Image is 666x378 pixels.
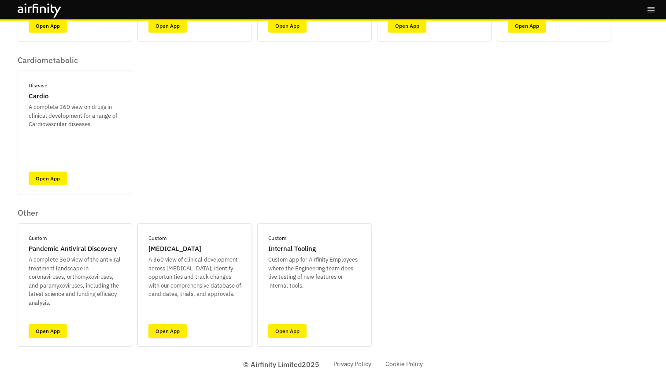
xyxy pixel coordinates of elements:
[508,19,546,33] a: Open App
[385,359,423,369] a: Cookie Policy
[148,255,241,299] p: A 360 view of clinical development across [MEDICAL_DATA]; identify opportunities and track change...
[18,56,132,65] p: Cardiometabolic
[268,324,307,338] a: Open App
[243,359,319,370] p: © Airfinity Limited 2025
[268,244,316,254] p: Internal Tooling
[29,19,67,33] a: Open App
[29,91,48,101] p: Cardio
[29,324,67,338] a: Open App
[268,234,286,242] p: Custom
[148,19,187,33] a: Open App
[29,172,67,185] a: Open App
[333,359,371,369] a: Privacy Policy
[29,244,117,254] p: Pandemic Antiviral Discovery
[268,19,307,33] a: Open App
[29,82,48,90] p: Disease
[29,255,121,307] p: A complete 360 view of the antiviral treatment landscape in coronaviruses, orthomyxoviruses, and ...
[29,103,121,129] p: A complete 360 view on drugs in clinical development for a range of Cardiovascular diseases.
[388,19,426,33] a: Open App
[18,208,372,218] p: Other
[148,324,187,338] a: Open App
[148,244,201,254] p: [MEDICAL_DATA]
[148,234,166,242] p: Custom
[268,255,361,290] p: Custom app for Airfinity Employees where the Engineering team does live testing of new features o...
[29,234,47,242] p: Custom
